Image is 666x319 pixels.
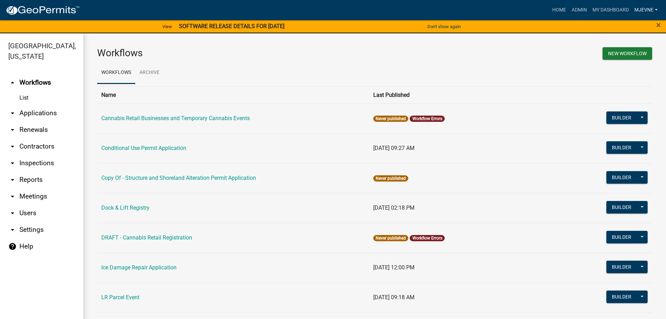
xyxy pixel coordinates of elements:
[373,204,415,211] span: [DATE] 02:18 PM
[97,47,369,59] h3: Workflows
[101,204,150,211] a: Dock & Lift Registry
[569,3,590,17] a: Admin
[373,235,408,241] span: Never published
[101,264,177,271] a: Ice Damage Repair Application
[606,171,637,184] button: Builder
[606,141,637,154] button: Builder
[373,294,415,301] span: [DATE] 09:18 AM
[101,294,139,301] a: LR Parcel Event
[97,62,135,84] a: Workflows
[656,21,661,29] button: Close
[412,116,442,121] a: Workflow Errors
[101,115,250,121] a: Cannabis Retail Businesses and Temporary Cannabis Events
[412,236,442,241] a: Workflow Errors
[632,3,660,17] a: MJevne
[8,192,17,201] i: arrow_drop_down
[8,142,17,151] i: arrow_drop_down
[373,145,415,151] span: [DATE] 09:27 AM
[8,242,17,251] i: help
[135,62,164,84] a: Archive
[8,126,17,134] i: arrow_drop_down
[160,21,175,32] a: View
[97,86,369,103] th: Name
[8,209,17,217] i: arrow_drop_down
[606,291,637,303] button: Builder
[101,145,186,151] a: Conditional Use Permit Application
[8,78,17,87] i: arrow_drop_up
[179,23,284,30] strong: SOFTWARE RELEASE DETAILS FOR [DATE]
[606,111,637,124] button: Builder
[606,231,637,243] button: Builder
[606,201,637,213] button: Builder
[8,159,17,167] i: arrow_drop_down
[369,86,571,103] th: Last Published
[373,264,415,271] span: [DATE] 12:00 PM
[603,47,652,60] button: New Workflow
[8,176,17,184] i: arrow_drop_down
[549,3,569,17] a: Home
[101,175,256,181] a: Copy Of - Structure and Shoreland Alteration Permit Application
[373,116,408,122] span: Never published
[8,109,17,117] i: arrow_drop_down
[373,175,408,182] span: Never published
[8,226,17,234] i: arrow_drop_down
[656,20,661,30] span: ×
[101,234,192,241] a: DRAFT - Cannabis Retail Registration
[606,261,637,273] button: Builder
[425,21,463,32] button: Don't show again
[590,3,632,17] a: My Dashboard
